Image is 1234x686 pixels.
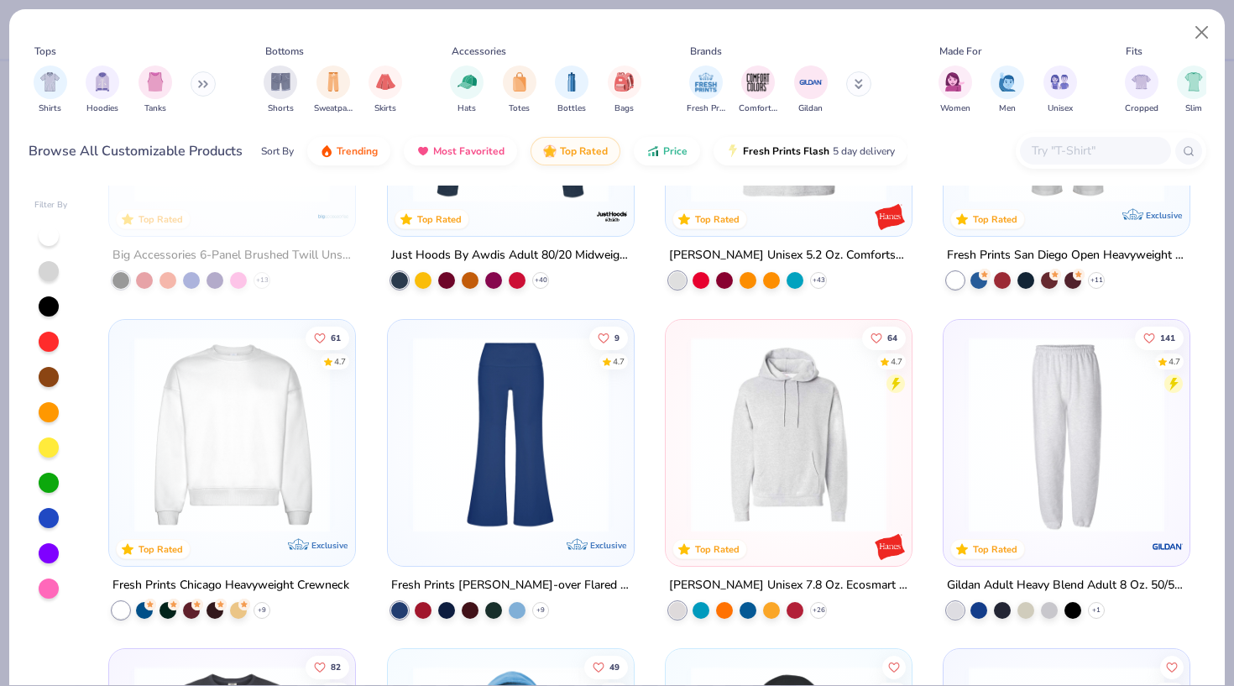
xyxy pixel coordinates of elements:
img: Gildan Image [798,70,824,95]
div: filter for Women [939,65,972,115]
button: filter button [608,65,641,115]
span: Shorts [268,102,294,115]
img: most_fav.gif [416,144,430,158]
div: Just Hoods By Awdis Adult 80/20 Midweight College Crewneck Sweatshirt [391,245,630,266]
span: Fresh Prints Flash [743,144,829,158]
span: 82 [331,662,341,671]
span: + 43 [812,275,824,285]
img: Comfort Colors Image [745,70,771,95]
img: Skirts Image [376,72,395,92]
button: filter button [1177,65,1210,115]
img: Totes Image [510,72,529,92]
div: filter for Fresh Prints [687,65,725,115]
div: 4.7 [891,355,902,368]
button: filter button [369,65,402,115]
img: Hanes logo [873,530,907,563]
div: filter for Tanks [139,65,172,115]
button: filter button [1125,65,1158,115]
img: 1358499d-a160-429c-9f1e-ad7a3dc244c9 [126,336,338,532]
button: filter button [503,65,536,115]
span: + 1 [1092,605,1101,615]
span: Sweatpants [314,102,353,115]
button: Like [1135,326,1184,349]
span: Slim [1185,102,1202,115]
span: Tanks [144,102,166,115]
div: Sort By [261,144,294,159]
img: Hoodies Image [93,72,112,92]
div: Brands [690,44,722,59]
button: filter button [1043,65,1077,115]
div: filter for Totes [503,65,536,115]
div: filter for Comfort Colors [739,65,777,115]
div: Gildan Adult Heavy Blend Adult 8 Oz. 50/50 Sweatpants [947,575,1186,596]
span: Men [999,102,1016,115]
div: Tops [34,44,56,59]
button: filter button [555,65,588,115]
div: 4.7 [334,355,346,368]
img: Hats Image [458,72,477,92]
img: Women Image [945,72,965,92]
div: 4.7 [1169,355,1180,368]
span: + 9 [536,605,545,615]
span: Fresh Prints [687,102,725,115]
img: Gildan logo [1151,530,1184,563]
div: filter for Shorts [264,65,297,115]
button: filter button [991,65,1024,115]
span: + 13 [256,275,269,285]
img: 13b9c606-79b1-4059-b439-68fabb1693f9 [960,336,1173,532]
img: Shirts Image [40,72,60,92]
div: filter for Hoodies [86,65,119,115]
button: Like [862,326,906,349]
div: Filter By [34,199,68,212]
div: filter for Men [991,65,1024,115]
div: Browse All Customizable Products [29,141,243,161]
img: Fresh Prints Image [693,70,719,95]
span: Skirts [374,102,396,115]
img: flash.gif [726,144,740,158]
button: Trending [307,137,390,165]
div: Bottoms [265,44,304,59]
span: Exclusive [312,540,348,551]
button: filter button [739,65,777,115]
img: Bags Image [614,72,633,92]
img: Slim Image [1184,72,1203,92]
button: Like [306,655,349,678]
img: fe3aba7b-4693-4b3e-ab95-a32d4261720b [682,336,895,532]
button: Like [1160,655,1184,678]
div: filter for Slim [1177,65,1210,115]
img: Hanes logo [873,200,907,233]
span: + 9 [258,605,266,615]
span: Shirts [39,102,61,115]
img: Cropped Image [1132,72,1151,92]
span: + 11 [1090,275,1103,285]
span: Trending [337,144,378,158]
div: Fresh Prints San Diego Open Heavyweight Sweatpants [947,245,1186,266]
span: Unisex [1048,102,1073,115]
span: Cropped [1125,102,1158,115]
input: Try "T-Shirt" [1030,141,1159,160]
span: Hats [458,102,476,115]
div: filter for Shirts [34,65,67,115]
button: Most Favorited [404,137,517,165]
button: Top Rated [531,137,620,165]
span: Gildan [798,102,823,115]
button: filter button [139,65,172,115]
span: Women [940,102,970,115]
button: Price [634,137,700,165]
img: trending.gif [320,144,333,158]
div: Big Accessories 6-Panel Brushed Twill Unstructured Cap [112,245,352,266]
span: Bottles [557,102,586,115]
img: Just Hoods By AWDis logo [595,200,629,233]
button: filter button [794,65,828,115]
button: Like [306,326,349,349]
img: Shorts Image [271,72,290,92]
div: Fresh Prints [PERSON_NAME]-over Flared Pants [391,575,630,596]
div: filter for Unisex [1043,65,1077,115]
div: Made For [939,44,981,59]
img: TopRated.gif [543,144,557,158]
img: Tanks Image [146,72,165,92]
img: Men Image [998,72,1017,92]
span: + 40 [534,275,546,285]
img: Sweatpants Image [324,72,342,92]
button: Like [588,326,627,349]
